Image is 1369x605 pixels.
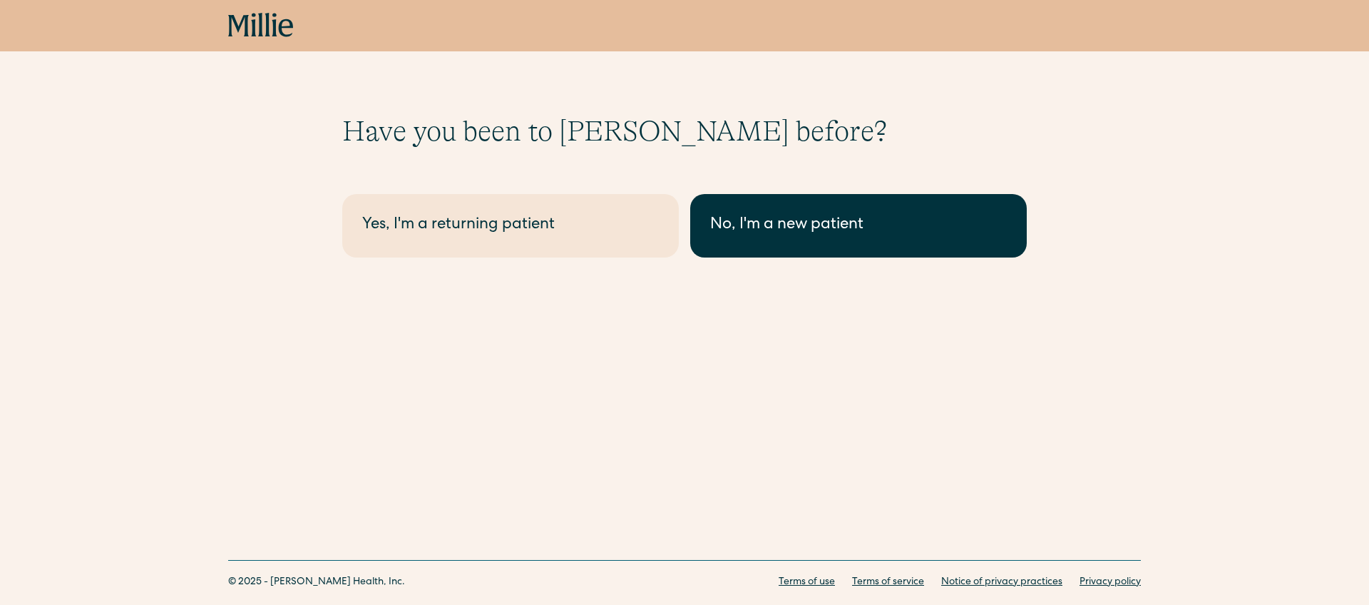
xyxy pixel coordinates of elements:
[342,114,1027,148] h1: Have you been to [PERSON_NAME] before?
[852,575,924,590] a: Terms of service
[228,575,405,590] div: © 2025 - [PERSON_NAME] Health, Inc.
[362,214,659,238] div: Yes, I'm a returning patient
[710,214,1007,238] div: No, I'm a new patient
[1080,575,1141,590] a: Privacy policy
[779,575,835,590] a: Terms of use
[941,575,1062,590] a: Notice of privacy practices
[690,194,1027,258] a: No, I'm a new patient
[342,194,679,258] a: Yes, I'm a returning patient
